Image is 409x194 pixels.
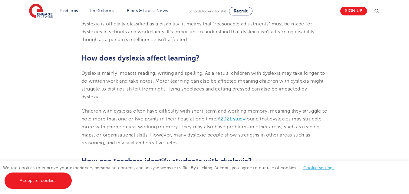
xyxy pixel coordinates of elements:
span: Recruit [234,9,248,13]
span: We use cookies to improve your experience, personalise content, and analyse website traffic. By c... [3,166,341,183]
span: . They may also have problems in other areas, such as reading maps, or organisational skills. How... [81,124,319,146]
span: Dyslexia mainly impacts reading, writing and spelling. As a result, children with dyslexia may ta... [81,71,325,100]
b: How does dyslexia affect learning? [81,54,200,62]
b: How can teachers identify students with dyslexia? [81,157,252,165]
a: Sign up [340,7,367,15]
img: Engage Education [29,4,53,19]
span: Children with dyslexia often have difficulty with short-term and working memory, meaning they str... [81,108,327,122]
a: 2021 study [221,116,245,122]
a: For Schools [90,8,114,13]
span: Schools looking for staff [189,9,228,13]
a: Recruit [229,7,252,15]
a: Find jobs [60,8,78,13]
a: Accept all cookies [5,173,72,189]
span: Dyslexia is classified as a disability according to the Equality Act 2010 as it’s a lifelong cond... [81,5,326,42]
a: Blogs & Latest News [127,8,168,13]
a: Cookie settings [303,166,335,170]
span: A [218,116,221,122]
